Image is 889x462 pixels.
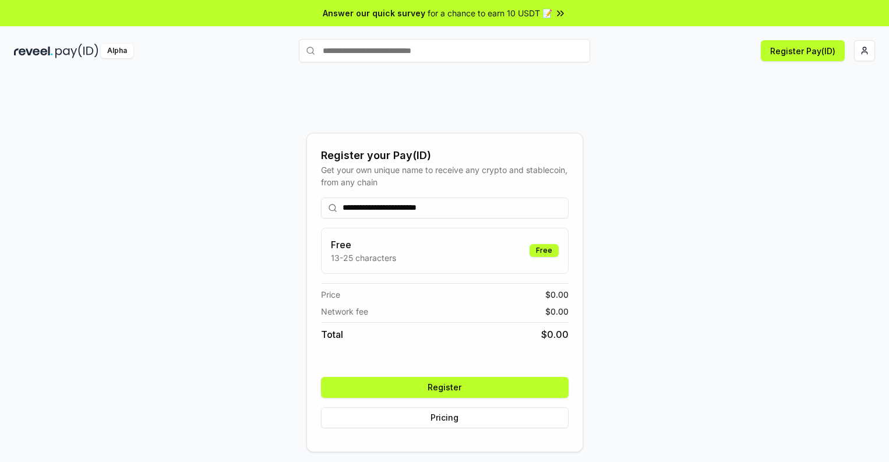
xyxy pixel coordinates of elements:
[321,288,340,301] span: Price
[530,244,559,257] div: Free
[545,305,569,318] span: $ 0.00
[545,288,569,301] span: $ 0.00
[331,238,396,252] h3: Free
[321,327,343,341] span: Total
[541,327,569,341] span: $ 0.00
[321,147,569,164] div: Register your Pay(ID)
[14,44,53,58] img: reveel_dark
[321,407,569,428] button: Pricing
[321,377,569,398] button: Register
[428,7,552,19] span: for a chance to earn 10 USDT 📝
[331,252,396,264] p: 13-25 characters
[55,44,98,58] img: pay_id
[761,40,845,61] button: Register Pay(ID)
[323,7,425,19] span: Answer our quick survey
[101,44,133,58] div: Alpha
[321,164,569,188] div: Get your own unique name to receive any crypto and stablecoin, from any chain
[321,305,368,318] span: Network fee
